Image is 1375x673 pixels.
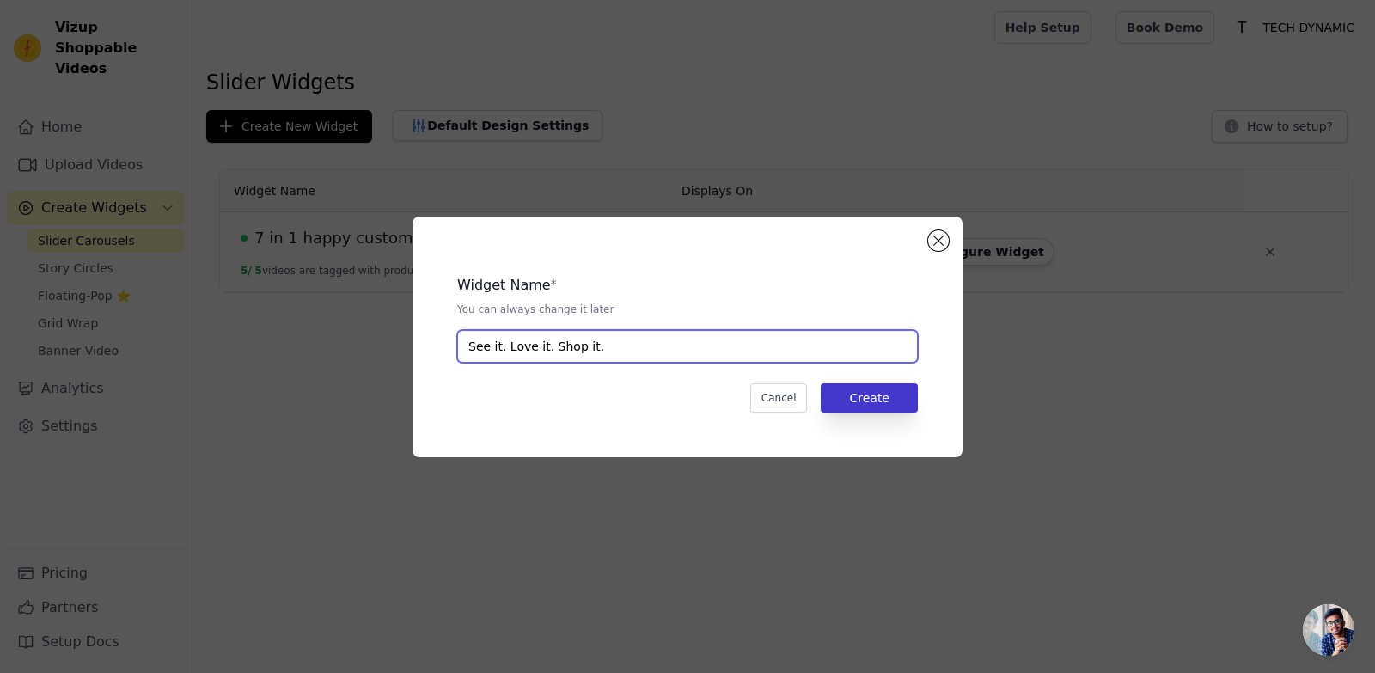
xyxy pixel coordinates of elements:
[750,383,808,413] button: Cancel
[457,303,918,316] p: You can always change it later
[457,275,551,296] legend: Widget Name
[821,383,918,413] button: Create
[928,230,949,251] button: Close modal
[1303,604,1354,656] div: Open chat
